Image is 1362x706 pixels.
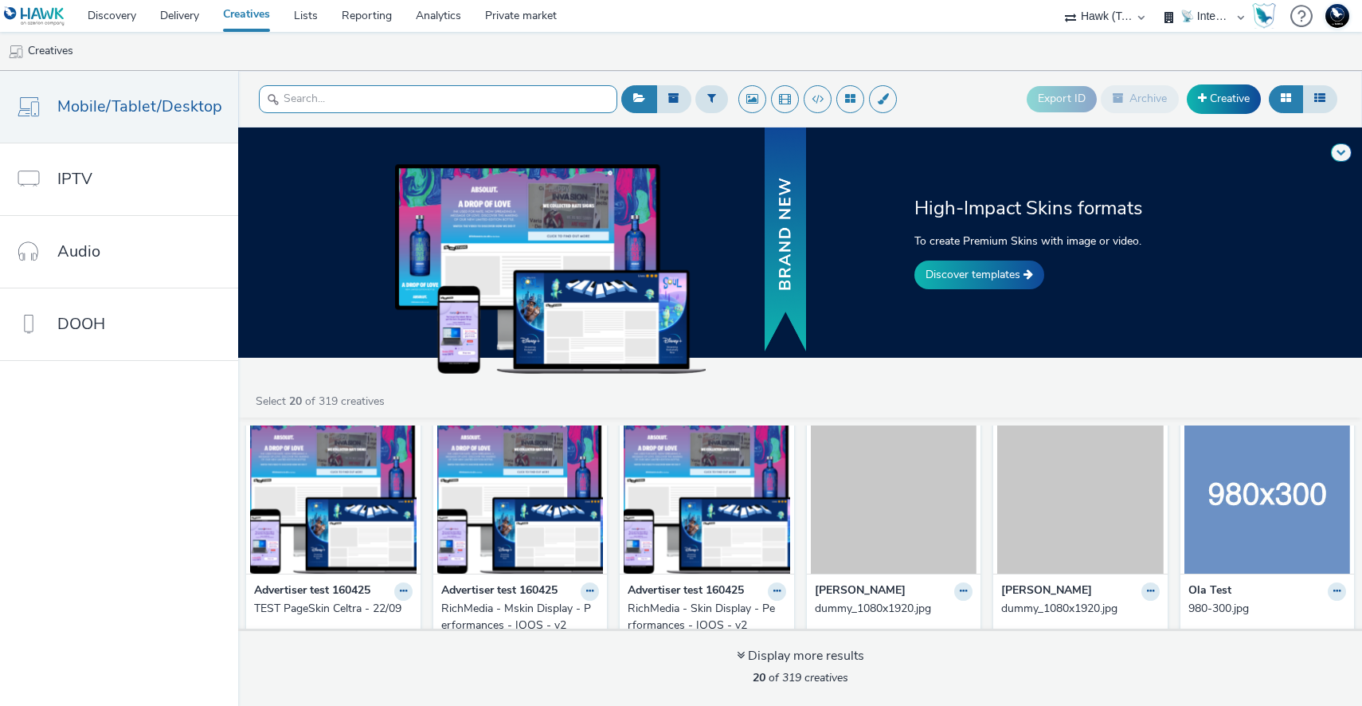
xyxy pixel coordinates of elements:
[1269,85,1303,112] button: Grid
[815,601,973,617] a: dummy_1080x1920.jpg
[289,394,302,409] strong: 20
[753,670,765,685] strong: 20
[254,582,370,601] strong: Advertiser test 160425
[1187,84,1261,113] a: Creative
[254,394,391,409] a: Select of 319 creatives
[628,601,786,633] a: RichMedia - Skin Display - Performances - IQOS - v2
[441,601,593,633] div: RichMedia - Mskin Display - Performances - IQOS - v2
[57,312,105,335] span: DOOH
[1001,601,1153,617] div: dummy_1080x1920.jpg
[1252,3,1282,29] a: Hawk Academy
[1001,582,1092,601] strong: [PERSON_NAME]
[1001,601,1160,617] a: dummy_1080x1920.jpg
[1101,85,1179,112] button: Archive
[1302,85,1337,112] button: Table
[1188,601,1340,617] div: 980-300.jpg
[250,418,417,574] img: TEST PageSkin Celtra - 22/09 visual
[254,601,406,617] div: TEST PageSkin Celtra - 22/09
[259,85,617,113] input: Search...
[441,601,600,633] a: RichMedia - Mskin Display - Performances - IQOS - v2
[1027,86,1097,112] button: Export ID
[815,582,906,601] strong: [PERSON_NAME]
[997,418,1164,574] img: dummy_1080x1920.jpg visual
[254,601,413,617] a: TEST PageSkin Celtra - 22/09
[1188,582,1231,601] strong: Ola Test
[1184,418,1351,574] img: 980-300.jpg visual
[914,233,1187,249] p: To create Premium Skins with image or video.
[437,418,604,574] img: RichMedia - Mskin Display - Performances - IQOS - v2 visual
[57,95,222,118] span: Mobile/Tablet/Desktop
[761,125,809,355] img: banner with new text
[395,164,706,373] img: example of skins on dekstop, tablet and mobile devices
[441,582,558,601] strong: Advertiser test 160425
[737,647,864,665] div: Display more results
[4,6,65,26] img: undefined Logo
[57,167,92,190] span: IPTV
[753,670,848,685] span: of 319 creatives
[1325,4,1349,28] img: Support Hawk
[914,261,1044,289] a: Discover templates
[914,195,1187,221] h2: High-Impact Skins formats
[624,418,790,574] img: RichMedia - Skin Display - Performances - IQOS - v2 visual
[815,601,967,617] div: dummy_1080x1920.jpg
[1188,601,1347,617] a: 980-300.jpg
[1252,3,1276,29] img: Hawk Academy
[57,240,100,263] span: Audio
[811,418,977,574] img: dummy_1080x1920.jpg visual
[628,582,744,601] strong: Advertiser test 160425
[628,601,780,633] div: RichMedia - Skin Display - Performances - IQOS - v2
[8,44,24,60] img: mobile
